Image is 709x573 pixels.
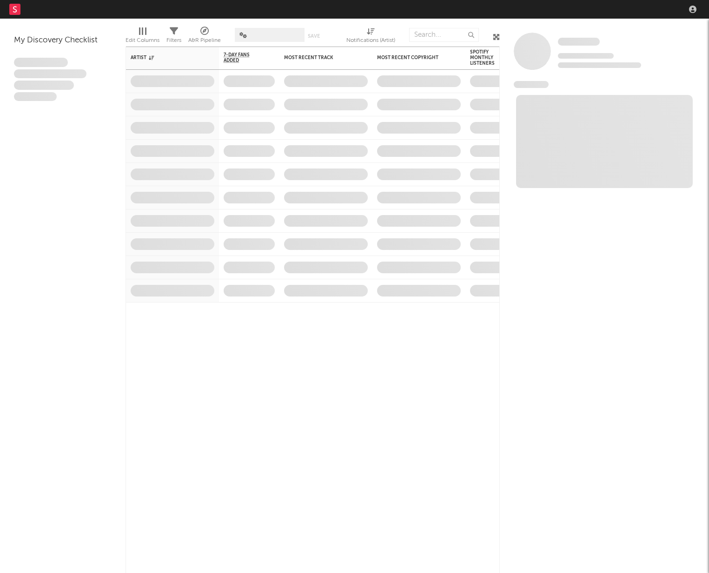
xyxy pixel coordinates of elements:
[126,35,159,46] div: Edit Columns
[14,92,57,101] span: Aliquam viverra
[470,49,503,66] div: Spotify Monthly Listeners
[558,53,614,59] span: Tracking Since: [DATE]
[224,52,261,63] span: 7-Day Fans Added
[558,38,600,46] span: Some Artist
[188,23,221,50] div: A&R Pipeline
[346,35,395,46] div: Notifications (Artist)
[346,23,395,50] div: Notifications (Artist)
[308,34,320,39] button: Save
[166,23,181,50] div: Filters
[558,62,641,68] span: 0 fans last week
[126,23,159,50] div: Edit Columns
[131,55,200,61] div: Artist
[558,37,600,47] a: Some Artist
[14,58,68,67] span: Lorem ipsum dolor
[166,35,181,46] div: Filters
[14,69,86,79] span: Integer aliquet in purus et
[514,81,549,88] span: News Feed
[14,81,74,90] span: Praesent ac interdum
[188,35,221,46] div: A&R Pipeline
[14,35,112,46] div: My Discovery Checklist
[284,55,354,61] div: Most Recent Track
[377,55,447,61] div: Most Recent Copyright
[409,28,479,42] input: Search...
